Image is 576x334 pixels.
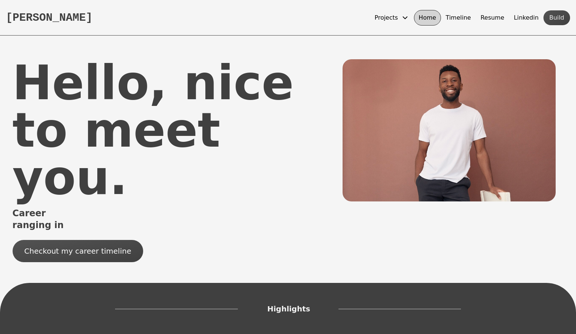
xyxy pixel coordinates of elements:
span: Highlights [267,304,309,314]
button: Checkout my career timeline [13,240,143,262]
img: darrel_home.35f3a64193ee4a412503.jpeg [343,59,556,201]
button: Projects [370,10,414,26]
button: Timeline [441,10,476,26]
span: Projects [375,13,398,22]
button: Linkedin [509,10,543,26]
button: Home [414,10,441,26]
div: Hello, nice to meet you. [13,59,343,201]
button: Build [543,10,570,25]
button: Resume [476,10,509,26]
button: [PERSON_NAME] [6,11,92,24]
span: Career ranging in [13,207,84,231]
